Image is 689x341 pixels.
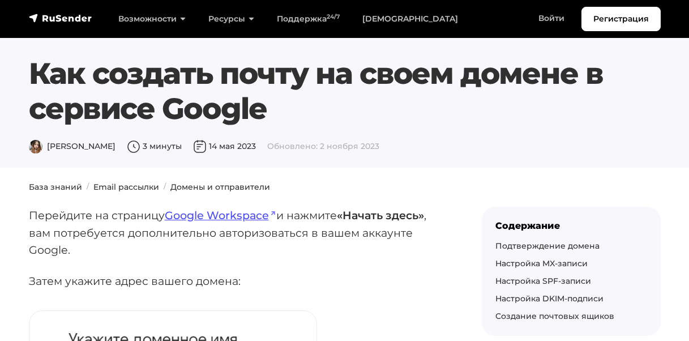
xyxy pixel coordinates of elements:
[327,13,340,20] sup: 24/7
[127,140,140,154] img: Время чтения
[266,7,351,31] a: Поддержка24/7
[495,220,647,231] div: Содержание
[93,182,159,192] a: Email рассылки
[107,7,197,31] a: Возможности
[351,7,469,31] a: [DEMOGRAPHIC_DATA]
[495,311,614,321] a: Создание почтовых ящиков
[581,7,661,31] a: Регистрация
[29,56,661,127] h1: Как создать почту на своем домене в сервисе Google
[165,208,276,222] a: Google Workspace
[337,208,424,222] strong: «Начать здесь»
[495,276,591,286] a: Настройка SPF-записи
[29,207,446,259] p: Перейдите на страницу и нажмите , вам потребуется дополнительно авторизоваться в вашем аккаунте G...
[193,141,256,151] span: 14 мая 2023
[197,7,266,31] a: Ресурсы
[170,182,270,192] a: Домены и отправители
[29,12,92,24] img: RuSender
[29,141,115,151] span: [PERSON_NAME]
[267,141,379,151] span: Обновлено: 2 ноября 2023
[495,258,588,268] a: Настройка MX-записи
[193,140,207,154] img: Дата публикации
[22,181,667,193] nav: breadcrumb
[29,182,82,192] a: База знаний
[527,7,576,30] a: Войти
[495,241,600,251] a: Подтверждение домена
[127,141,182,151] span: 3 минуты
[495,293,604,304] a: Настройка DKIM-подписи
[29,272,446,290] p: Затем укажите адрес вашего домена:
